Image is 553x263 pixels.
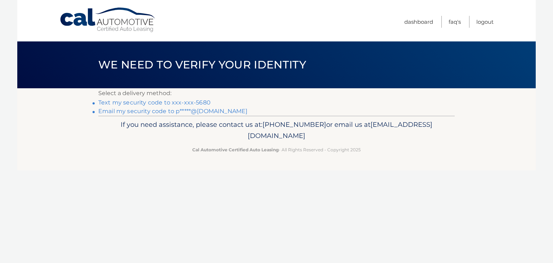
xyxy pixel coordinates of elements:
[98,108,247,115] a: Email my security code to p*****@[DOMAIN_NAME]
[59,7,157,33] a: Cal Automotive
[98,99,211,106] a: Text my security code to xxx-xxx-5680
[103,146,450,153] p: - All Rights Reserved - Copyright 2025
[449,16,461,28] a: FAQ's
[192,147,279,152] strong: Cal Automotive Certified Auto Leasing
[98,58,306,71] span: We need to verify your identity
[103,119,450,142] p: If you need assistance, please contact us at: or email us at
[98,88,455,98] p: Select a delivery method:
[404,16,433,28] a: Dashboard
[262,120,326,129] span: [PHONE_NUMBER]
[476,16,494,28] a: Logout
